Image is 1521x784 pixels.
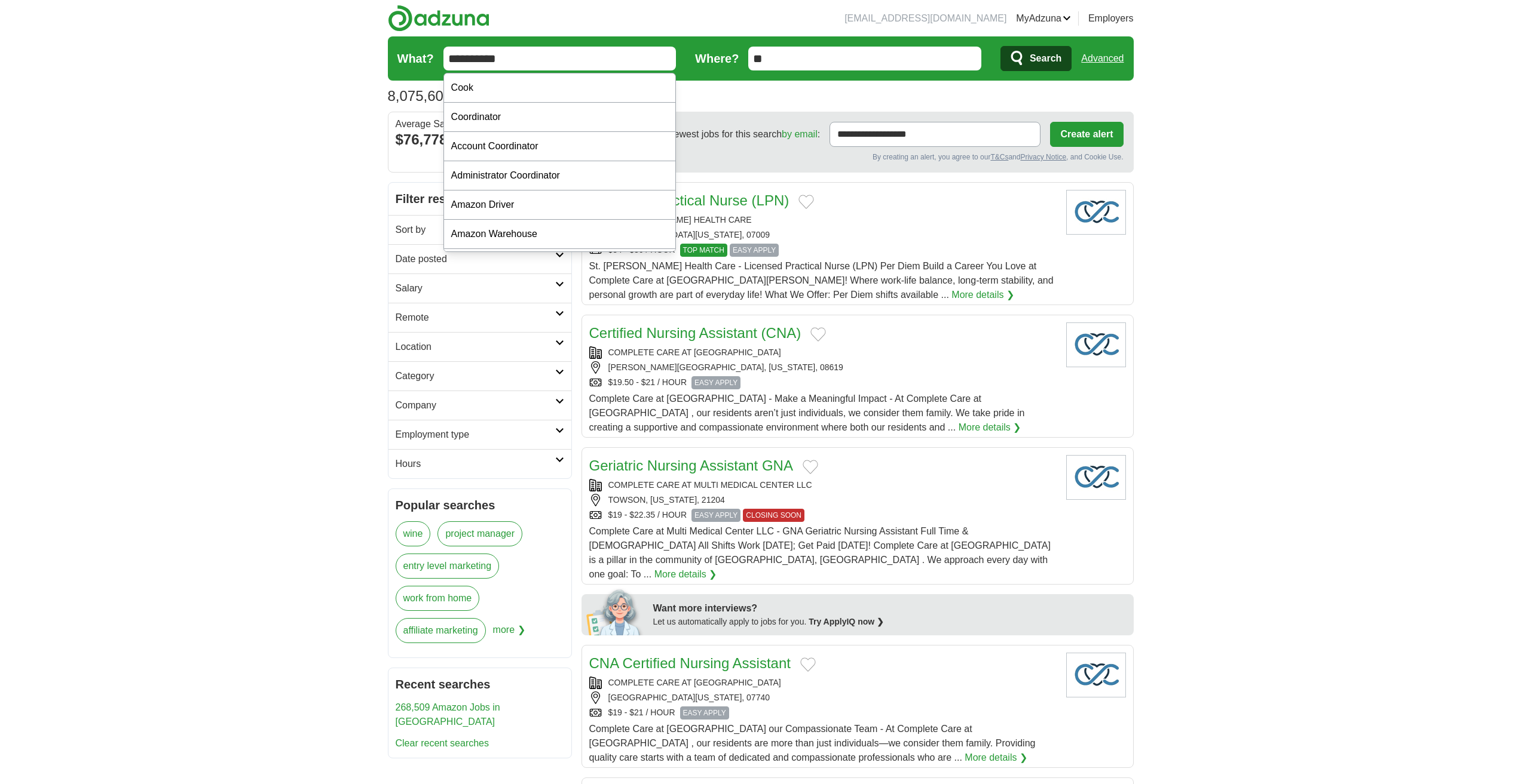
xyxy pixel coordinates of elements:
[691,376,740,389] span: EASY APPLY
[1088,11,1134,26] a: Employers
[589,526,1051,579] span: Complete Care at Multi Medical Center LLC - GNA Geriatric Nursing Assistant Full Time & [DEMOGRAP...
[695,50,739,67] label: Where?
[388,88,650,104] h1: Jobs in [GEOGRAPHIC_DATA]
[396,586,480,611] a: work from home
[691,509,740,522] span: EASY APPLY
[388,361,571,391] a: Category
[589,244,1057,257] div: $34 - $36 / HOUR
[388,332,571,361] a: Location
[589,376,1057,389] div: $19.50 - $21 / HOUR
[589,479,1057,491] div: COMPLETE CARE AT MULTI MEDICAL CENTER LLC
[1066,653,1126,697] img: Company logo
[592,152,1124,162] div: By creating an alert, you agree to our and , and Cookie Use.
[388,5,489,32] img: Adzuna logo
[388,273,571,303] a: Salary
[800,657,816,672] button: Add to favorite jobs
[396,223,555,237] h2: Sort by
[589,706,1057,720] div: $19 - $21 / HOUR
[444,132,676,161] div: Account Coordinator
[396,618,486,643] a: affiliate marketing
[1000,46,1072,71] button: Search
[388,183,571,215] h2: Filter results
[444,73,676,103] div: Cook
[589,655,791,671] a: CNA Certified Nursing Assistant
[388,303,571,332] a: Remote
[743,509,804,522] span: CLOSING SOON
[589,361,1057,374] div: [PERSON_NAME][GEOGRAPHIC_DATA], [US_STATE], 08619
[586,588,644,635] img: apply-iq-scientist.png
[388,215,571,244] a: Sort by
[396,702,500,727] a: 268,509 Amazon Jobs in [GEOGRAPHIC_DATA]
[589,346,1057,359] div: COMPLETE CARE AT [GEOGRAPHIC_DATA]
[396,340,555,354] h2: Location
[782,129,818,139] a: by email
[396,496,564,514] h2: Popular searches
[396,398,555,413] h2: Company
[396,310,555,325] h2: Remote
[589,325,801,341] a: Certified Nursing Assistant (CNA)
[444,103,676,132] div: Coordinator
[396,369,555,383] h2: Category
[396,554,500,579] a: entry level marketing
[653,616,1127,628] div: Let us automatically apply to jobs for you.
[396,428,555,442] h2: Employment type
[437,521,522,546] a: project manager
[589,393,1025,432] span: Complete Care at [GEOGRAPHIC_DATA] - Make a Meaningful Impact - At Complete Care at [GEOGRAPHIC_D...
[396,281,555,296] h2: Salary
[1016,11,1071,26] a: MyAdzuna
[589,724,1036,763] span: Complete Care at [GEOGRAPHIC_DATA] our Compassionate Team - At Complete Care at [GEOGRAPHIC_DATA]...
[798,195,814,209] button: Add to favorite jobs
[1066,455,1126,500] img: Company logo
[965,751,1027,765] a: More details ❯
[444,190,676,220] div: Amazon Driver
[616,127,820,142] span: Receive the newest jobs for this search :
[396,252,555,266] h2: Date posted
[589,261,1054,300] span: St. [PERSON_NAME] Health Care - Licensed Practical Nurse (LPN) Per Diem Build a Career You Love a...
[396,119,564,129] div: Average Salary
[730,244,779,257] span: EASY APPLY
[396,457,555,471] h2: Hours
[444,249,676,278] div: Coo
[959,420,1021,435] a: More details ❯
[680,244,727,257] span: TOP MATCH
[809,617,884,626] a: Try ApplyIQ now ❯
[1066,190,1126,235] img: Company logo
[589,494,1057,506] div: TOWSON, [US_STATE], 21204
[589,691,1057,704] div: [GEOGRAPHIC_DATA][US_STATE], 07740
[680,706,729,720] span: EASY APPLY
[589,214,1057,226] div: ST. [PERSON_NAME] HEALTH CARE
[589,677,1057,689] div: COMPLETE CARE AT [GEOGRAPHIC_DATA]
[1081,47,1124,70] a: Advanced
[388,244,571,273] a: Date posted
[1050,122,1123,147] button: Create alert
[444,220,676,249] div: Amazon Warehouse
[653,601,1127,616] div: Want more interviews?
[1020,153,1066,161] a: Privacy Notice
[1066,322,1126,367] img: Company logo
[396,129,564,150] div: $76,778
[388,85,452,107] span: 8,075,607
[589,229,1057,241] div: [GEOGRAPHIC_DATA][US_STATE], 07009
[396,675,564,693] h2: Recent searches
[396,521,431,546] a: wine
[951,288,1014,302] a: More details ❯
[810,327,826,342] button: Add to favorite jobs
[388,391,571,420] a: Company
[388,449,571,478] a: Hours
[990,153,1008,161] a: T&Cs
[444,161,676,190] div: Administrator Coordinator
[844,11,1006,26] li: [EMAIL_ADDRESS][DOMAIN_NAME]
[803,460,818,474] button: Add to favorite jobs
[654,567,717,582] a: More details ❯
[388,420,571,449] a: Employment type
[589,457,793,474] a: Geriatric Nursing Assistant GNA
[1030,47,1061,70] span: Search
[396,738,489,748] a: Clear recent searches
[493,618,525,650] span: more ❯
[589,192,789,208] a: Licensed Practical Nurse (LPN)
[589,509,1057,522] div: $19 - $22.35 / HOUR
[397,50,434,67] label: What?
